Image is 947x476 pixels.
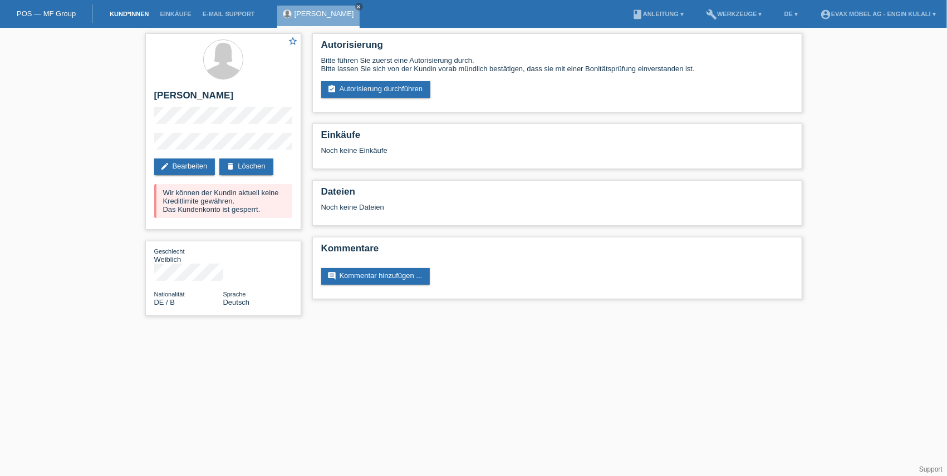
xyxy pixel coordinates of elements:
a: Einkäufe [154,11,197,17]
a: E-Mail Support [197,11,261,17]
i: build [706,9,717,20]
h2: Kommentare [321,243,793,260]
h2: Einkäufe [321,130,793,146]
div: Noch keine Einkäufe [321,146,793,163]
i: assignment_turned_in [328,85,337,93]
i: account_circle [820,9,831,20]
i: comment [328,271,337,280]
div: Weiblich [154,247,223,264]
a: buildWerkzeuge ▾ [700,11,768,17]
a: assignment_turned_inAutorisierung durchführen [321,81,431,98]
a: POS — MF Group [17,9,76,18]
div: Noch keine Dateien [321,203,661,211]
i: book [632,9,643,20]
span: Geschlecht [154,248,185,255]
a: editBearbeiten [154,158,215,175]
a: close [355,3,363,11]
a: deleteLöschen [219,158,273,175]
span: Sprache [223,291,246,297]
div: Wir können der Kundin aktuell keine Kreditlimite gewähren. Das Kundenkonto ist gesperrt. [154,184,292,218]
i: close [356,4,362,9]
span: Nationalität [154,291,185,297]
i: delete [226,162,235,171]
a: Kund*innen [104,11,154,17]
a: DE ▾ [779,11,803,17]
span: Deutschland / B / 01.05.2022 [154,298,175,306]
a: account_circleEVAX Möbel AG - Engin Kulali ▾ [814,11,941,17]
a: [PERSON_NAME] [295,9,354,18]
span: Deutsch [223,298,250,306]
a: star_border [288,36,298,48]
i: star_border [288,36,298,46]
i: edit [161,162,170,171]
h2: Dateien [321,186,793,203]
div: Bitte führen Sie zuerst eine Autorisierung durch. Bitte lassen Sie sich von der Kundin vorab münd... [321,56,793,73]
a: Support [919,465,943,473]
a: commentKommentar hinzufügen ... [321,268,430,285]
a: bookAnleitung ▾ [626,11,689,17]
h2: Autorisierung [321,39,793,56]
h2: [PERSON_NAME] [154,90,292,107]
